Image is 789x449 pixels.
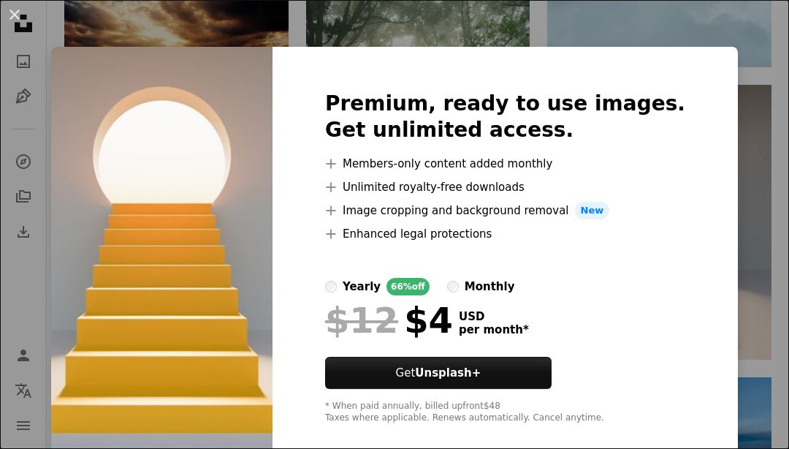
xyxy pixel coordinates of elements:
div: * When paid annually, billed upfront $48 Taxes where applicable. Renews automatically. Cancel any... [325,401,685,424]
input: monthly [447,281,459,293]
span: per month * [459,323,529,336]
li: Members-only content added monthly [325,155,685,173]
li: Unlimited royalty-free downloads [325,178,685,196]
h2: Premium, ready to use images. Get unlimited access. [325,91,685,143]
span: USD [459,310,529,323]
button: GetUnsplash+ [325,357,552,389]
div: 66% off [386,278,430,295]
li: Image cropping and background removal [325,202,685,219]
div: monthly [465,278,515,295]
strong: Unsplash+ [415,366,481,380]
li: Enhanced legal protections [325,225,685,243]
span: $12 [325,301,398,339]
span: New [575,202,610,219]
input: yearly66%off [325,281,337,293]
div: $4 [325,301,453,339]
div: yearly [343,278,381,295]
